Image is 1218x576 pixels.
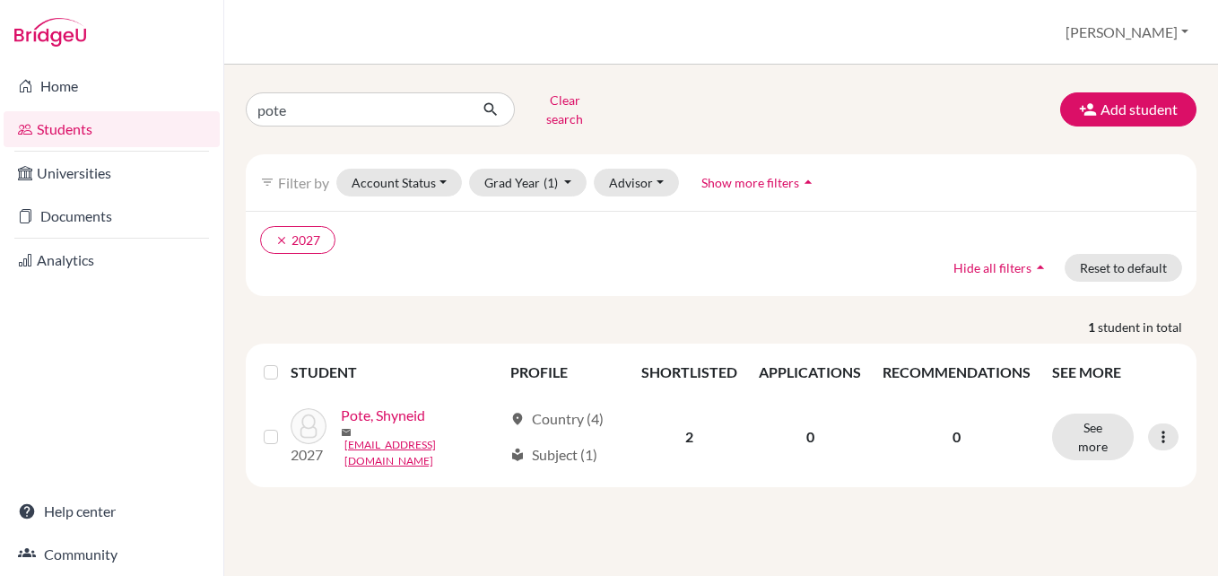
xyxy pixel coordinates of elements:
[748,351,872,394] th: APPLICATIONS
[291,444,326,466] p: 2027
[631,351,748,394] th: SHORTLISTED
[4,242,220,278] a: Analytics
[500,351,631,394] th: PROFILE
[515,86,614,133] button: Clear search
[4,68,220,104] a: Home
[1057,15,1196,49] button: [PERSON_NAME]
[872,351,1041,394] th: RECOMMENDATIONS
[510,408,604,430] div: Country (4)
[291,351,500,394] th: STUDENT
[4,198,220,234] a: Documents
[469,169,587,196] button: Grad Year(1)
[344,437,503,469] a: [EMAIL_ADDRESS][DOMAIN_NAME]
[4,493,220,529] a: Help center
[544,175,558,190] span: (1)
[1088,318,1098,336] strong: 1
[246,92,468,127] input: Find student by name...
[1065,254,1182,282] button: Reset to default
[1098,318,1196,336] span: student in total
[4,155,220,191] a: Universities
[1060,92,1196,127] button: Add student
[510,412,525,426] span: location_on
[510,448,525,462] span: local_library
[594,169,679,196] button: Advisor
[291,408,326,444] img: Pote, Shyneid
[686,169,832,196] button: Show more filtersarrow_drop_up
[883,426,1031,448] p: 0
[4,111,220,147] a: Students
[260,175,274,189] i: filter_list
[1031,258,1049,276] i: arrow_drop_up
[631,394,748,480] td: 2
[748,394,872,480] td: 0
[4,537,220,572] a: Community
[799,173,817,191] i: arrow_drop_up
[341,427,352,438] span: mail
[938,254,1065,282] button: Hide all filtersarrow_drop_up
[341,405,425,426] a: Pote, Shyneid
[1052,414,1134,460] button: See more
[510,444,597,466] div: Subject (1)
[953,260,1031,275] span: Hide all filters
[701,175,799,190] span: Show more filters
[1041,351,1189,394] th: SEE MORE
[336,169,462,196] button: Account Status
[14,18,86,47] img: Bridge-U
[278,174,329,191] span: Filter by
[260,226,335,254] button: clear2027
[275,234,288,247] i: clear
